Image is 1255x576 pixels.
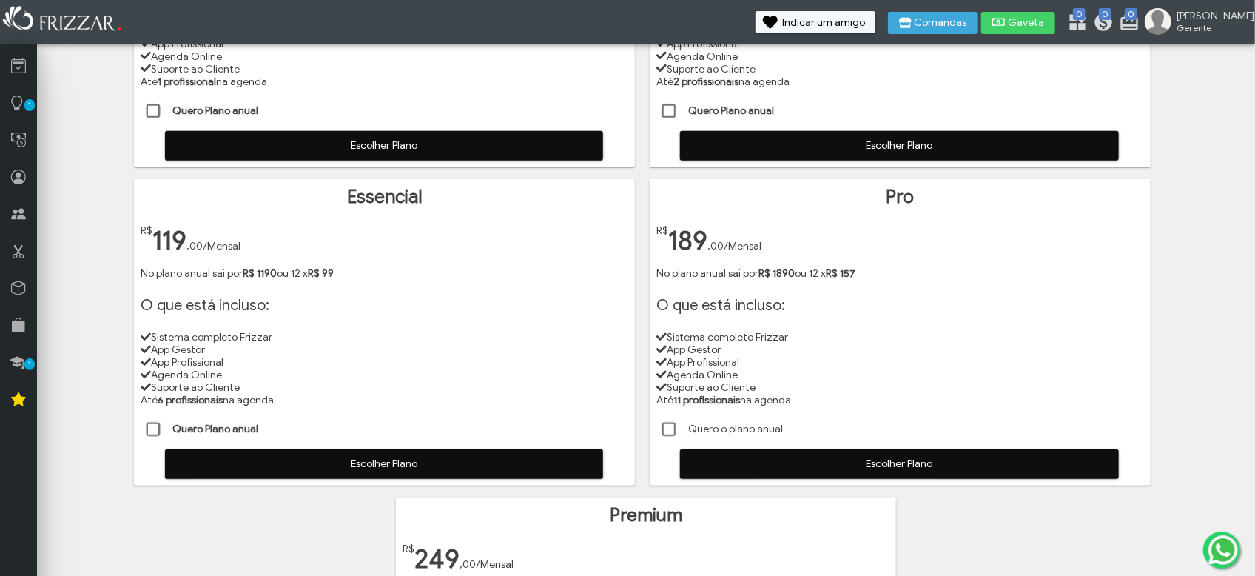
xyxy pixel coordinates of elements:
li: Até na agenda [656,394,1143,406]
span: Indicar um amigo [782,18,865,28]
li: Sistema completo Frizzar [656,331,1143,344]
li: Agenda Online [656,369,1143,381]
strong: R$ 99 [308,267,334,280]
h1: Premium [403,504,889,526]
strong: R$ 1190 [243,267,277,280]
li: Até na agenda [656,76,1143,88]
a: [PERSON_NAME] Gerente [1145,8,1248,38]
span: Comandas [915,18,967,28]
span: R$ [403,543,414,555]
button: Escolher Plano [680,449,1119,479]
span: Escolher Plano [175,453,593,475]
li: Agenda Online [141,50,627,63]
strong: 2 profissionais [673,76,738,88]
strong: R$ 157 [826,267,855,280]
span: ,00 [707,240,724,252]
span: Escolher Plano [690,135,1108,157]
h1: O que está incluso: [656,296,1143,315]
span: 0 [1125,8,1137,20]
li: Agenda Online [656,50,1143,63]
li: App Profissional [141,356,627,369]
li: App Gestor [141,344,627,356]
button: Gaveta [981,12,1055,34]
span: R$ [656,224,668,237]
span: 0 [1073,8,1086,20]
h1: O que está incluso: [141,296,627,315]
span: /Mensal [203,240,240,252]
span: R$ [141,224,152,237]
strong: R$ 1890 [758,267,795,280]
span: Escolher Plano [175,135,593,157]
button: Escolher Plano [680,131,1119,161]
p: No plano anual sai por ou 12 x [656,267,1143,280]
span: Escolher Plano [690,453,1108,475]
span: ,00 [186,240,203,252]
button: Comandas [888,12,978,34]
span: Gerente [1177,22,1243,33]
li: Suporte ao Cliente [141,381,627,394]
span: [PERSON_NAME] [1177,10,1243,22]
span: 1 [24,99,35,111]
strong: Quero Plano anual [172,423,258,435]
a: 0 [1067,12,1082,36]
span: Gaveta [1008,18,1045,28]
li: Suporte ao Cliente [656,381,1143,394]
strong: Quero Plano anual [688,104,774,117]
button: Escolher Plano [165,131,604,161]
span: 119 [152,224,186,257]
strong: 1 profissional [158,76,216,88]
li: Até na agenda [141,76,627,88]
li: Suporte ao Cliente [141,63,627,76]
span: 249 [414,543,460,575]
strong: 6 profissionais [158,394,223,406]
li: Agenda Online [141,369,627,381]
span: 0 [1099,8,1111,20]
span: /Mensal [724,240,761,252]
span: ,00 [460,558,476,571]
span: 189 [668,224,707,257]
li: Suporte ao Cliente [656,63,1143,76]
span: 1 [24,358,35,370]
button: Escolher Plano [165,449,604,479]
strong: 11 profissionais [673,394,740,406]
span: /Mensal [476,558,514,571]
h1: Pro [656,186,1143,208]
li: App Gestor [656,344,1143,356]
a: 0 [1093,12,1108,36]
li: Sistema completo Frizzar [141,331,627,344]
button: Indicar um amigo [756,11,875,33]
h1: Essencial [141,186,627,208]
a: 0 [1119,12,1134,36]
p: No plano anual sai por ou 12 x [141,267,627,280]
li: App Profissional [656,356,1143,369]
img: whatsapp.png [1205,532,1241,568]
li: Até na agenda [141,394,627,406]
span: Quero o plano anual [688,423,783,435]
strong: Quero Plano anual [172,104,258,117]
